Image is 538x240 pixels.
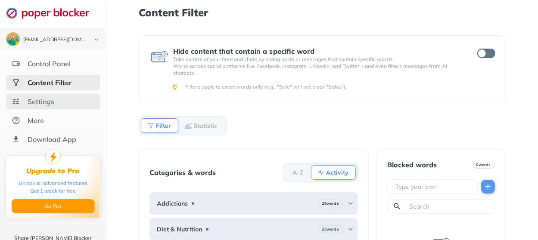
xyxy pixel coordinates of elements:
b: 29 words [322,200,339,206]
b: A-Z [292,170,304,175]
img: settings.svg [12,97,20,106]
div: Unlock all advanced features [19,179,87,187]
input: Search [408,202,491,211]
div: Upgrade to Pro [27,167,80,175]
p: Take control of your feed and chats by hiding posts or messages that contain specific words. [173,56,462,63]
img: download-app.svg [12,135,20,144]
div: Control Panel [28,59,71,68]
div: More [28,116,44,125]
img: Activity [317,169,324,176]
b: Diet & Nutrition [157,226,202,233]
div: Download App [28,135,76,144]
img: Filter [147,122,154,129]
b: Activity [326,170,348,175]
div: Blocked words [387,161,437,169]
div: Categories & words [149,169,216,176]
b: Statistic [193,123,217,128]
img: ACg8ocKzgQe_GwHR91dECQ5hJ3lCdD6EDCJTluD2OLe_ZXkgkSjIQ_ZR=s96-c [7,33,19,45]
img: chevron-bottom-black.svg [91,35,102,44]
h1: Content Filter [139,7,506,18]
b: 0 words [476,162,491,168]
img: features.svg [12,59,20,68]
b: Addictions [157,200,188,207]
div: Settings [28,97,54,106]
img: social-selected.svg [12,78,20,87]
div: Get 1 week for free [30,187,76,195]
img: about.svg [12,116,20,125]
img: Statistic [185,122,192,129]
b: 23 words [322,226,339,232]
b: Filter [156,123,171,128]
div: Content Filter [28,78,72,87]
img: logo-webpage.svg [6,7,99,19]
div: Filters apply to exact words only (e.g., "Sale" will not block "Sales"). [185,83,494,90]
div: deckert509@gmail.com [23,37,87,43]
div: Hide content that contain a specific word [173,47,462,55]
p: Works across social platforms like Facebook, Instagram, LinkedIn, and Twitter – and even filters ... [173,63,462,77]
button: Go Pro [12,199,94,213]
img: upgrade-to-pro.svg [45,149,61,164]
input: Type your own [395,182,474,191]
